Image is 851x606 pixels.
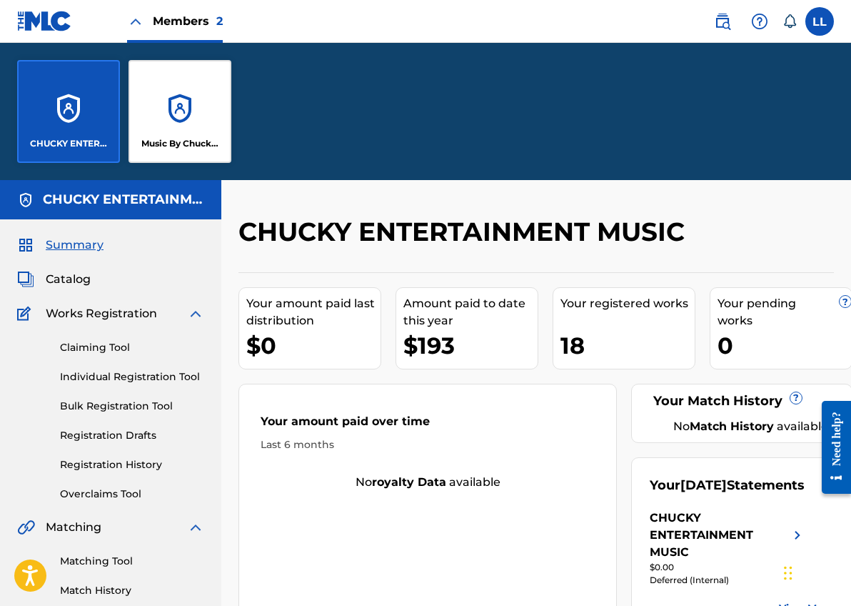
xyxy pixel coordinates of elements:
[560,329,695,362] div: 18
[780,537,851,606] iframe: Chat Widget
[690,419,774,433] strong: Match History
[17,305,36,322] img: Works Registration
[187,519,204,536] img: expand
[17,237,104,254] a: SummarySummary
[153,13,223,29] span: Members
[372,475,446,489] strong: royalty data
[790,392,802,404] span: ?
[650,392,834,411] div: Your Match History
[17,271,34,288] img: Catalog
[46,271,91,288] span: Catalog
[238,216,692,248] h2: CHUCKY ENTERTAINMENT MUSIC
[650,510,789,561] div: CHUCKY ENTERTAINMENT MUSIC
[187,305,204,322] img: expand
[46,519,101,536] span: Matching
[714,13,731,30] img: search
[782,14,797,29] div: Notifications
[650,510,806,587] a: CHUCKY ENTERTAINMENT MUSICright chevron icon$0.00Deferred (Internal)
[650,574,806,587] div: Deferred (Internal)
[43,192,204,208] h5: CHUCKY ENTERTAINMENT MUSIC
[668,418,834,435] div: No available
[650,476,805,495] div: Your Statements
[239,474,616,491] div: No available
[784,552,792,595] div: Drag
[403,295,538,329] div: Amount paid to date this year
[60,369,204,384] a: Individual Registration Tool
[60,340,204,355] a: Claiming Tool
[17,237,34,254] img: Summary
[17,271,91,288] a: CatalogCatalog
[745,7,774,36] div: Help
[17,11,72,31] img: MLC Logo
[650,561,806,574] div: $0.00
[680,477,727,493] span: [DATE]
[840,296,851,307] span: ?
[17,192,34,209] img: Accounts
[403,329,538,362] div: $193
[30,137,108,150] p: CHUCKY ENTERTAINMENT MUSIC
[708,7,737,36] a: Public Search
[560,295,695,312] div: Your registered works
[246,329,381,362] div: $0
[811,387,851,509] iframe: Resource Center
[246,295,381,329] div: Your amount paid last distribution
[216,14,223,28] span: 2
[789,510,806,561] img: right chevron icon
[17,60,120,163] a: AccountsCHUCKY ENTERTAINMENT MUSIC
[60,399,204,414] a: Bulk Registration Tool
[751,13,768,30] img: help
[60,487,204,502] a: Overclaims Tool
[805,7,834,36] div: User Menu
[261,437,595,452] div: Last 6 months
[141,137,219,150] p: Music By Chucky Entertainment
[60,457,204,472] a: Registration History
[17,519,35,536] img: Matching
[60,583,204,598] a: Match History
[129,60,231,163] a: AccountsMusic By Chucky Entertainment
[46,237,104,254] span: Summary
[127,13,144,30] img: Close
[60,428,204,443] a: Registration Drafts
[46,305,157,322] span: Works Registration
[261,413,595,437] div: Your amount paid over time
[60,554,204,569] a: Matching Tool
